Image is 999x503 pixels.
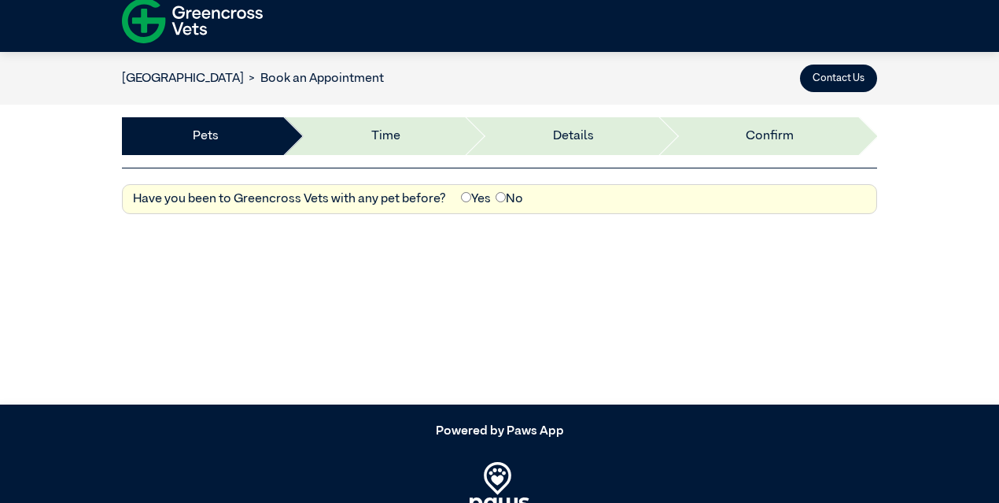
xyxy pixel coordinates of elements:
[461,192,471,202] input: Yes
[496,192,506,202] input: No
[461,190,491,209] label: Yes
[496,190,523,209] label: No
[193,127,219,146] a: Pets
[122,424,877,439] h5: Powered by Paws App
[122,72,244,85] a: [GEOGRAPHIC_DATA]
[800,65,877,92] button: Contact Us
[133,190,446,209] label: Have you been to Greencross Vets with any pet before?
[244,69,384,88] li: Book an Appointment
[122,69,384,88] nav: breadcrumb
